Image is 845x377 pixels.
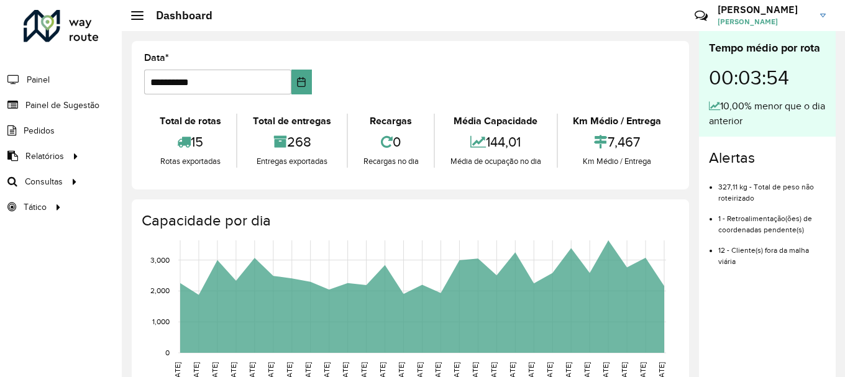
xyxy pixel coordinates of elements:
div: 0 [351,129,431,155]
h3: [PERSON_NAME] [718,4,811,16]
div: 144,01 [438,129,553,155]
div: Rotas exportadas [147,155,233,168]
span: Painel [27,73,50,86]
span: Pedidos [24,124,55,137]
h4: Capacidade por dia [142,212,677,230]
text: 2,000 [150,287,170,295]
span: Tático [24,201,47,214]
div: 7,467 [561,129,674,155]
span: Consultas [25,175,63,188]
div: Média de ocupação no dia [438,155,553,168]
span: Painel de Sugestão [25,99,99,112]
h4: Alertas [709,149,826,167]
div: Recargas [351,114,431,129]
div: Total de rotas [147,114,233,129]
div: 10,00% menor que o dia anterior [709,99,826,129]
div: Entregas exportadas [240,155,343,168]
div: Km Médio / Entrega [561,155,674,168]
div: Recargas no dia [351,155,431,168]
label: Data [144,50,169,65]
div: Tempo médio por rota [709,40,826,57]
text: 1,000 [152,317,170,325]
li: 327,11 kg - Total de peso não roteirizado [718,172,826,204]
li: 1 - Retroalimentação(ões) de coordenadas pendente(s) [718,204,826,235]
span: Relatórios [25,150,64,163]
button: Choose Date [291,70,312,94]
span: [PERSON_NAME] [718,16,811,27]
text: 3,000 [150,256,170,264]
div: Total de entregas [240,114,343,129]
h2: Dashboard [144,9,212,22]
div: Média Capacidade [438,114,553,129]
div: 00:03:54 [709,57,826,99]
div: Km Médio / Entrega [561,114,674,129]
li: 12 - Cliente(s) fora da malha viária [718,235,826,267]
div: 268 [240,129,343,155]
text: 0 [165,348,170,357]
div: 15 [147,129,233,155]
a: Contato Rápido [688,2,715,29]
